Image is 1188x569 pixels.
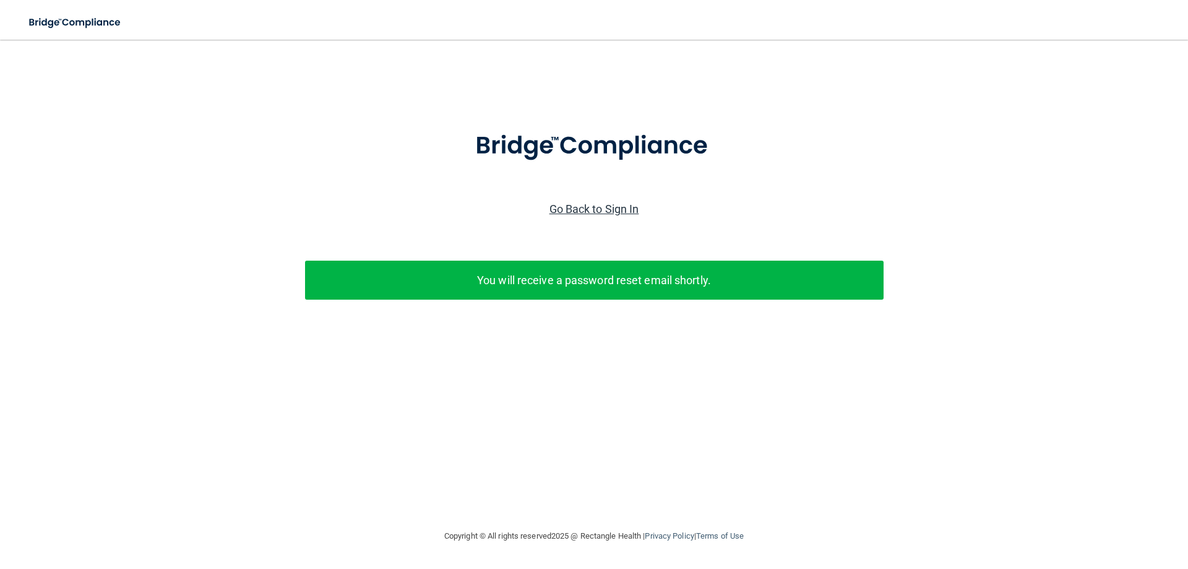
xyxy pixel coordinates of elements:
[696,531,744,541] a: Terms of Use
[645,531,694,541] a: Privacy Policy
[314,270,874,290] p: You will receive a password reset email shortly.
[368,516,820,556] div: Copyright © All rights reserved 2025 @ Rectangle Health | |
[549,202,639,215] a: Go Back to Sign In
[19,10,132,35] img: bridge_compliance_login_screen.278c3ca4.svg
[450,114,738,178] img: bridge_compliance_login_screen.278c3ca4.svg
